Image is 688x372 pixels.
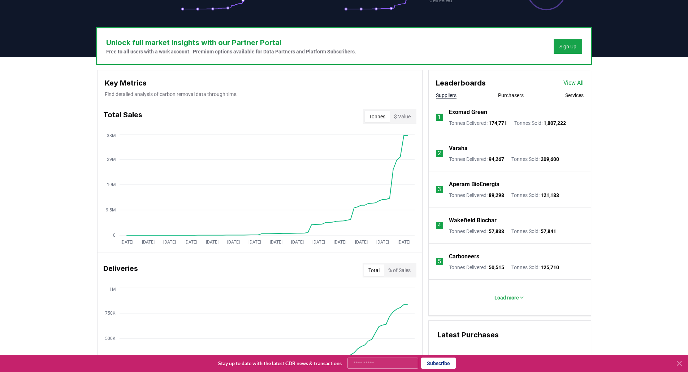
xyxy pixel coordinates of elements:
[107,182,116,187] tspan: 19M
[559,43,576,50] a: Sign Up
[541,156,559,162] span: 209,600
[565,92,584,99] button: Services
[106,37,356,48] h3: Unlock full market insights with our Partner Portal
[511,264,559,271] p: Tonnes Sold :
[184,240,197,245] tspan: [DATE]
[365,111,390,122] button: Tonnes
[541,264,559,270] span: 125,710
[489,290,531,305] button: Load more
[355,240,367,245] tspan: [DATE]
[312,240,325,245] tspan: [DATE]
[397,240,410,245] tspan: [DATE]
[541,192,559,198] span: 121,183
[449,252,479,261] a: Carboneers
[436,92,456,99] button: Suppliers
[438,185,441,194] p: 3
[489,156,504,162] span: 94,267
[105,91,415,98] p: Find detailed analysis of carbon removal data through time.
[384,264,415,276] button: % of Sales
[438,257,441,266] p: 5
[511,192,559,199] p: Tonnes Sold :
[489,120,507,126] span: 174,771
[449,264,504,271] p: Tonnes Delivered :
[107,133,116,138] tspan: 38M
[449,192,504,199] p: Tonnes Delivered :
[494,294,519,301] p: Load more
[438,113,441,122] p: 1
[106,207,116,213] tspan: 9.5M
[109,287,116,292] tspan: 1M
[449,216,497,225] a: Wakefield Biochar
[498,92,524,99] button: Purchasers
[106,48,356,55] p: Free to all users with a work account. Premium options available for Data Partners and Platform S...
[436,78,486,88] h3: Leaderboards
[107,157,116,162] tspan: 29M
[489,192,504,198] span: 89,298
[105,311,116,316] tspan: 750K
[438,149,441,158] p: 2
[437,329,582,340] h3: Latest Purchases
[563,79,584,87] a: View All
[544,120,566,126] span: 1,807,222
[248,240,261,245] tspan: [DATE]
[449,108,487,117] a: Exomad Green
[291,240,303,245] tspan: [DATE]
[205,240,218,245] tspan: [DATE]
[449,180,499,189] a: Aperam BioEnergia
[333,240,346,245] tspan: [DATE]
[449,228,504,235] p: Tonnes Delivered :
[105,78,415,88] h3: Key Metrics
[514,119,566,127] p: Tonnes Sold :
[541,228,556,234] span: 57,841
[390,111,415,122] button: $ Value
[103,109,142,124] h3: Total Sales
[511,156,559,163] p: Tonnes Sold :
[489,264,504,270] span: 50,515
[438,221,441,230] p: 4
[554,39,582,54] button: Sign Up
[163,240,176,245] tspan: [DATE]
[449,144,468,153] a: Varaha
[103,263,138,277] h3: Deliveries
[449,156,504,163] p: Tonnes Delivered :
[227,240,239,245] tspan: [DATE]
[511,228,556,235] p: Tonnes Sold :
[269,240,282,245] tspan: [DATE]
[489,228,504,234] span: 57,833
[120,240,133,245] tspan: [DATE]
[364,264,384,276] button: Total
[142,240,154,245] tspan: [DATE]
[113,233,116,238] tspan: 0
[105,336,116,341] tspan: 500K
[449,119,507,127] p: Tonnes Delivered :
[376,240,389,245] tspan: [DATE]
